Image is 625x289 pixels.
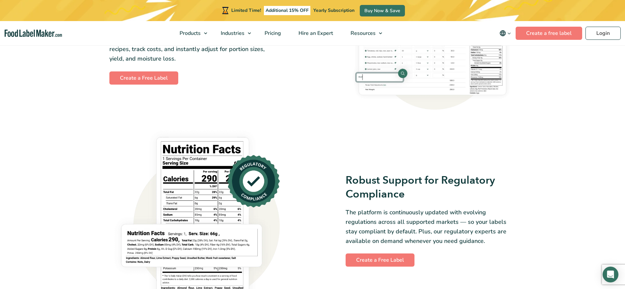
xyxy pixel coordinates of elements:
[109,71,178,85] a: Create a Free Label
[263,30,282,37] span: Pricing
[360,5,405,16] a: Buy Now & Save
[516,27,582,40] a: Create a free label
[231,7,261,13] span: Limited Time!
[178,30,201,37] span: Products
[346,253,414,267] a: Create a Free Label
[313,7,355,13] span: Yearly Subscription
[264,6,310,15] span: Additional 15% OFF
[171,21,211,45] a: Products
[290,21,340,45] a: Hire an Expert
[256,21,288,45] a: Pricing
[585,27,621,40] a: Login
[342,21,385,45] a: Resources
[109,35,280,63] p: Build, duplicate, and scale recipes in seconds. Create sub-recipes, track costs, and instantly ad...
[212,21,254,45] a: Industries
[346,174,516,201] h3: Robust Support for Regulatory Compliance
[603,267,618,282] div: Open Intercom Messenger
[297,30,334,37] span: Hire an Expert
[219,30,245,37] span: Industries
[346,208,516,246] p: The platform is continuously updated with evolving regulations across all supported markets — so ...
[349,30,376,37] span: Resources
